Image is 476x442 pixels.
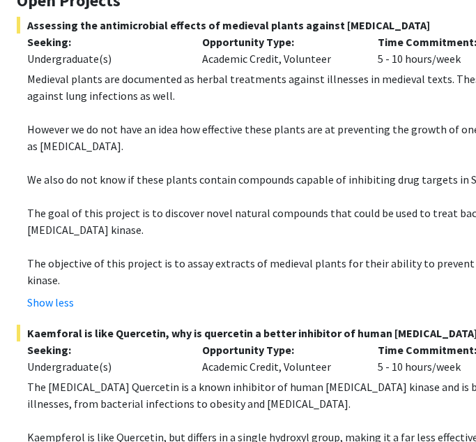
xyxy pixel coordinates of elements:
[27,294,74,311] button: Show less
[27,34,181,50] p: Seeking:
[10,379,59,432] iframe: Chat
[192,34,367,67] div: Academic Credit, Volunteer
[192,341,367,375] div: Academic Credit, Volunteer
[202,34,356,50] p: Opportunity Type:
[27,50,181,67] div: Undergraduate(s)
[202,341,356,358] p: Opportunity Type:
[27,341,181,358] p: Seeking:
[27,358,181,375] div: Undergraduate(s)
